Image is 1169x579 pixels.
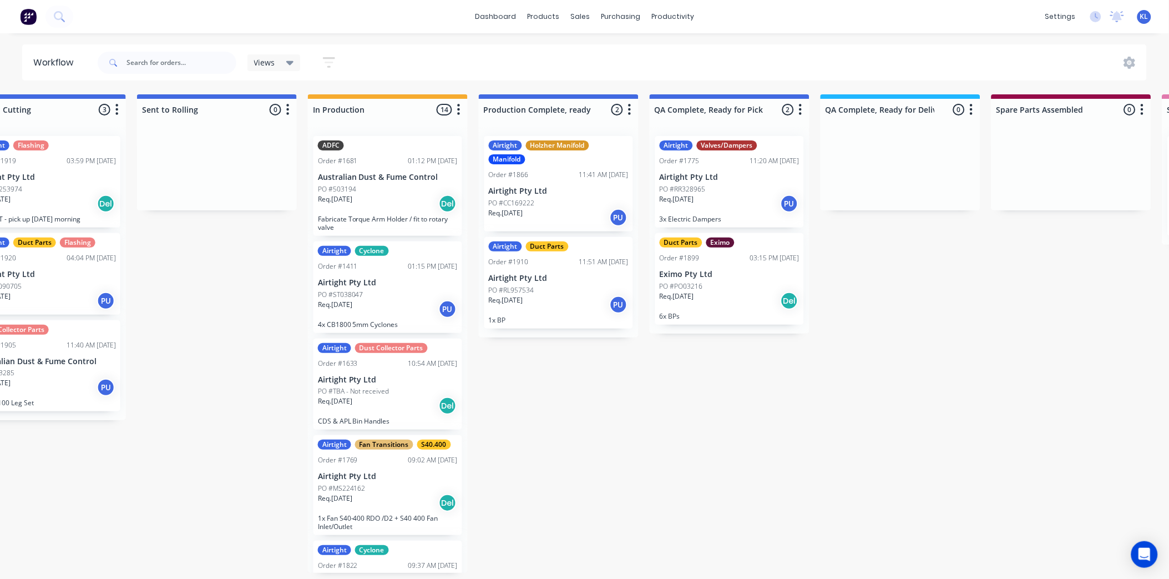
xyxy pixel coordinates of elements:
p: Airtight Pty Ltd [318,472,458,481]
div: Airtight [318,343,351,353]
div: 11:41 AM [DATE] [579,170,629,180]
div: Order #1822 [318,561,358,571]
a: dashboard [469,8,522,25]
p: Req. [DATE] [489,208,523,218]
p: PO #MS224162 [318,484,366,494]
div: Holzher Manifold [526,140,589,150]
div: AirtightDuct PartsOrder #191011:51 AM [DATE]Airtight Pty LtdPO #RL957534Req.[DATE]PU1x BP [484,237,633,329]
p: Eximo Pty Ltd [660,270,799,279]
div: 04:04 PM [DATE] [67,253,116,263]
p: 4x CB1800 5mm Cyclones [318,320,458,329]
p: PO #CC169222 [489,198,535,208]
div: Fan Transitions [355,440,413,450]
div: Airtight [660,140,693,150]
div: sales [565,8,595,25]
p: PO #ST038047 [318,290,363,300]
div: PU [97,292,115,310]
div: Airtight [318,246,351,256]
div: Order #1769 [318,455,358,465]
div: AirtightCycloneOrder #141101:15 PM [DATE]Airtight Pty LtdPO #ST038047Req.[DATE]PU4x CB1800 5mm Cy... [313,241,462,333]
div: Duct Parts [526,241,569,251]
span: KL [1140,12,1148,22]
p: Req. [DATE] [318,300,352,310]
div: ADFCOrder #168101:12 PM [DATE]Australian Dust & Fume ControlPO #503194Req.[DATE]DelFabricate Torq... [313,136,462,236]
div: Dust Collector Parts [355,343,428,353]
p: 6x BPs [660,312,799,320]
p: PO #503194 [318,184,356,194]
div: Flashing [60,238,95,248]
div: Workflow [33,56,79,69]
p: Fabricate Torque Arm Holder / fit to rotary valve [318,215,458,231]
div: Order #1681 [318,156,358,166]
div: Order #1775 [660,156,700,166]
p: Req. [DATE] [660,194,694,204]
div: AirtightFan TransitionsS40.400Order #176909:02 AM [DATE]Airtight Pty LtdPO #MS224162Req.[DATE]Del... [313,435,462,535]
div: S40.400 [417,440,451,450]
p: PO #PO03216 [660,281,703,291]
input: Search for orders... [126,52,236,74]
div: PU [781,195,798,213]
div: products [522,8,565,25]
p: Airtight Pty Ltd [660,173,799,182]
p: Airtight Pty Ltd [318,278,458,288]
div: AirtightHolzher ManifoldManifoldOrder #186611:41 AM [DATE]Airtight Pty LtdPO #CC169222Req.[DATE]PU [484,136,633,231]
div: Manifold [489,154,525,164]
div: AirtightDust Collector PartsOrder #163310:54 AM [DATE]Airtight Pty LtdPO #TBA - Not receivedReq.[... [313,339,462,430]
div: Del [781,292,798,310]
div: Duct PartsEximoOrder #189903:15 PM [DATE]Eximo Pty LtdPO #PO03216Req.[DATE]Del6x BPs [655,233,804,325]
div: Eximo [706,238,735,248]
div: 09:02 AM [DATE] [408,455,458,465]
div: PU [610,209,627,226]
div: Duct Parts [13,238,56,248]
div: 03:59 PM [DATE] [67,156,116,166]
p: 3x Electric Dampers [660,215,799,223]
div: AirtightValves/DampersOrder #177511:20 AM [DATE]Airtight Pty LtdPO #RR328965Req.[DATE]PU3x Electr... [655,136,804,228]
div: Cyclone [355,246,389,256]
p: Req. [DATE] [489,295,523,305]
div: 01:15 PM [DATE] [408,261,458,271]
div: Order #1899 [660,253,700,263]
div: Del [439,494,457,512]
div: 11:51 AM [DATE] [579,257,629,267]
p: Req. [DATE] [318,396,352,406]
div: settings [1040,8,1081,25]
p: Req. [DATE] [660,291,694,301]
div: ADFC [318,140,344,150]
div: Cyclone [355,545,389,555]
div: Duct Parts [660,238,702,248]
div: productivity [646,8,700,25]
div: PU [439,300,457,318]
p: Req. [DATE] [318,194,352,204]
div: 09:37 AM [DATE] [408,561,458,571]
div: Airtight [489,140,522,150]
div: Airtight [489,241,522,251]
p: Airtight Pty Ltd [318,375,458,385]
div: 01:12 PM [DATE] [408,156,458,166]
span: Views [254,57,275,68]
div: Order #1910 [489,257,529,267]
div: Order #1633 [318,359,358,369]
p: 1x BP [489,316,629,324]
div: Flashing [13,140,49,150]
div: 11:40 AM [DATE] [67,340,116,350]
p: Req. [DATE] [318,494,352,504]
p: Airtight Pty Ltd [489,187,629,196]
div: Del [439,195,457,213]
div: Order #1866 [489,170,529,180]
div: Airtight [318,440,351,450]
div: Valves/Dampers [697,140,757,150]
div: 10:54 AM [DATE] [408,359,458,369]
p: CDS & APL Bin Handles [318,417,458,425]
p: PO #RR328965 [660,184,706,194]
p: Airtight Pty Ltd [489,274,629,283]
div: Order #1411 [318,261,358,271]
div: Open Intercom Messenger [1131,541,1158,568]
div: 03:15 PM [DATE] [750,253,799,263]
p: 1x Fan S40-400 RDO /D2 + S40 400 Fan Inlet/Outlet [318,514,458,531]
div: Airtight [318,545,351,555]
p: PO #RL957534 [489,285,534,295]
div: Del [439,397,457,415]
div: PU [610,296,627,314]
p: PO #TBA - Not received [318,386,389,396]
img: Factory [20,8,37,25]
